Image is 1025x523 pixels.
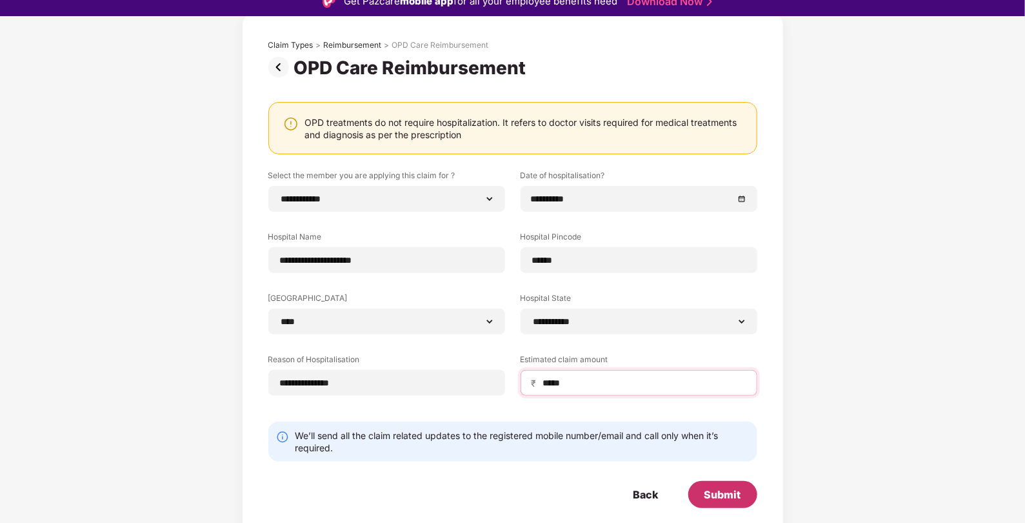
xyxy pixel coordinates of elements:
[268,292,505,309] label: [GEOGRAPHIC_DATA]
[521,292,757,309] label: Hospital State
[532,377,542,389] span: ₹
[268,40,313,50] div: Claim Types
[268,354,505,370] label: Reason of Hospitalisation
[521,354,757,370] label: Estimated claim amount
[276,431,289,444] img: svg+xml;base64,PHN2ZyBpZD0iSW5mby0yMHgyMCIgeG1sbnM9Imh0dHA6Ly93d3cudzMub3JnLzIwMDAvc3ZnIiB3aWR0aD...
[392,40,489,50] div: OPD Care Reimbursement
[324,40,382,50] div: Reimbursement
[316,40,321,50] div: >
[295,429,750,454] div: We’ll send all the claim related updates to the registered mobile number/email and call only when...
[521,231,757,247] label: Hospital Pincode
[283,116,299,132] img: svg+xml;base64,PHN2ZyBpZD0iV2FybmluZ18tXzI0eDI0IiBkYXRhLW5hbWU9Ildhcm5pbmcgLSAyNHgyNCIgeG1sbnM9Im...
[268,57,294,77] img: svg+xml;base64,PHN2ZyBpZD0iUHJldi0zMngzMiIgeG1sbnM9Imh0dHA6Ly93d3cudzMub3JnLzIwMDAvc3ZnIiB3aWR0aD...
[268,231,505,247] label: Hospital Name
[305,116,744,141] div: OPD treatments do not require hospitalization. It refers to doctor visits required for medical tr...
[633,487,659,502] div: Back
[268,170,505,186] label: Select the member you are applying this claim for ?
[704,487,741,502] div: Submit
[521,170,757,186] label: Date of hospitalisation?
[294,57,532,79] div: OPD Care Reimbursement
[384,40,390,50] div: >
